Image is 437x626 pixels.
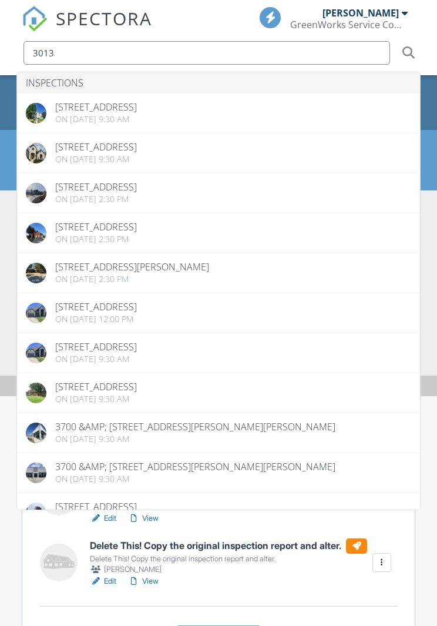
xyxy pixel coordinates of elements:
[55,235,137,244] div: On [DATE] 2:30 pm
[26,143,46,163] img: 9026679%2Fcover_photos%2FWASqg9kjHNSc0p33tywa%2Foriginal.jpg
[128,513,159,524] a: View
[26,503,46,523] img: cover.jpg
[55,142,137,152] div: [STREET_ADDRESS]
[90,538,367,554] h6: Delete This! Copy the original inspection report and alter.
[322,7,399,19] div: [PERSON_NAME]
[128,575,159,587] a: View
[55,314,137,324] div: On [DATE] 12:00 pm
[23,41,390,65] input: Search everything...
[55,502,137,511] div: [STREET_ADDRESS]
[55,222,137,232] div: [STREET_ADDRESS]
[22,16,152,41] a: SPECTORA
[26,423,46,443] img: cover.jpg
[26,183,46,203] img: 853379e82ad9db3c0e0780e3cd110e92.jpeg
[26,383,46,403] img: cover.jpg
[55,474,335,484] div: On [DATE] 9:30 am
[55,274,209,284] div: On [DATE] 2:30 pm
[55,155,137,164] div: On [DATE] 9:30 am
[55,342,137,352] div: [STREET_ADDRESS]
[55,462,335,471] div: 3700 &amp; [STREET_ADDRESS][PERSON_NAME][PERSON_NAME]
[55,302,137,312] div: [STREET_ADDRESS]
[55,102,137,112] div: [STREET_ADDRESS]
[55,434,335,444] div: On [DATE] 9:30 am
[26,343,46,363] img: cover.jpg
[90,564,367,575] div: [PERSON_NAME]
[55,195,137,204] div: On [DATE] 2:30 pm
[22,6,48,32] img: The Best Home Inspection Software - Spectora
[55,394,137,404] div: On [DATE] 9:30 am
[26,223,46,243] img: cover.jpg
[55,422,335,431] div: 3700 &amp; [STREET_ADDRESS][PERSON_NAME][PERSON_NAME]
[90,575,116,587] a: Edit
[26,103,46,123] img: 9167080%2Fcover_photos%2FksX29Qx9B7vUEZmG5iu0%2Foriginal.jpg
[55,382,137,391] div: [STREET_ADDRESS]
[290,19,408,31] div: GreenWorks Service Company
[90,538,367,576] a: Delete This! Copy the original inspection report and alter. Delete This! Copy the original inspec...
[55,115,137,124] div: On [DATE] 9:30 am
[90,554,367,564] div: Delete This! Copy the original inspection report and alter.
[55,354,137,364] div: On [DATE] 9:30 am
[26,463,46,483] img: cover.jpg
[26,303,46,323] img: cover.jpg
[56,6,152,31] span: SPECTORA
[90,513,116,524] a: Edit
[17,72,420,93] li: Inspections
[55,182,137,192] div: [STREET_ADDRESS]
[55,262,209,272] div: [STREET_ADDRESS][PERSON_NAME]
[26,263,46,283] img: cover.jpg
